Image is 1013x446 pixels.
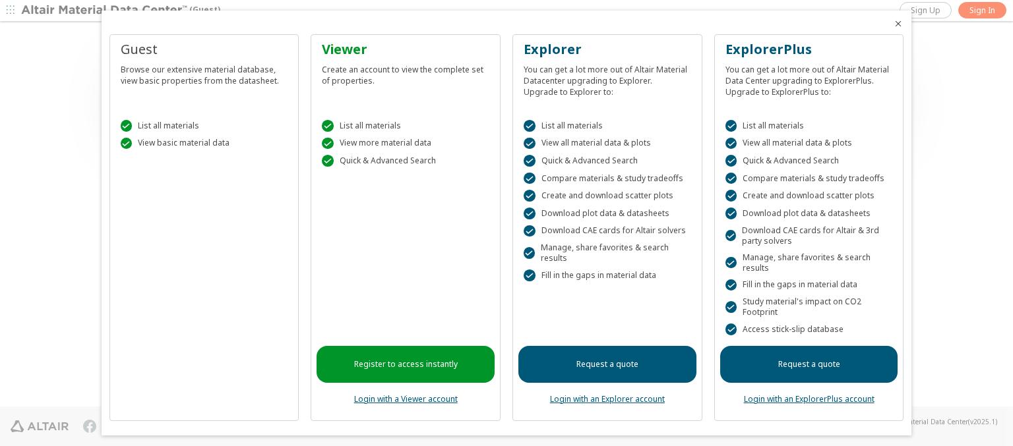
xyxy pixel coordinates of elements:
[121,138,288,150] div: View basic material data
[524,138,536,150] div: 
[725,323,737,335] div: 
[725,120,893,132] div: List all materials
[725,252,893,273] div: Manage, share favorites & search results
[121,120,288,132] div: List all materials
[322,138,334,150] div: 
[725,296,893,318] div: Study material's impact on CO2 Footprint
[518,346,696,383] a: Request a quote
[725,59,893,98] div: You can get a lot more out of Altair Material Data Center upgrading to ExplorerPlus. Upgrade to E...
[725,120,737,132] div: 
[524,40,691,59] div: Explorer
[744,393,875,404] a: Login with an ExplorerPlus account
[524,247,535,259] div: 
[322,59,489,86] div: Create an account to view the complete set of properties.
[725,155,737,167] div: 
[322,155,334,167] div: 
[725,190,893,202] div: Create and download scatter plots
[524,208,536,219] div: 
[725,138,737,150] div: 
[524,225,691,237] div: Download CAE cards for Altair solvers
[725,257,737,269] div: 
[121,40,288,59] div: Guest
[524,173,536,184] div: 
[524,120,691,132] div: List all materials
[524,269,691,281] div: Fill in the gaps in material data
[524,173,691,184] div: Compare materials & study tradeoffs
[524,242,691,264] div: Manage, share favorites & search results
[524,155,691,167] div: Quick & Advanced Search
[322,120,489,132] div: List all materials
[550,393,665,404] a: Login with an Explorer account
[725,138,893,150] div: View all material data & plots
[725,301,737,313] div: 
[720,346,898,383] a: Request a quote
[322,120,334,132] div: 
[121,138,133,150] div: 
[725,230,736,242] div: 
[725,40,893,59] div: ExplorerPlus
[725,173,737,184] div: 
[725,323,893,335] div: Access stick-slip database
[725,279,737,291] div: 
[121,59,288,86] div: Browse our extensive material database, view basic properties from the datasheet.
[524,155,536,167] div: 
[725,225,893,246] div: Download CAE cards for Altair & 3rd party solvers
[322,40,489,59] div: Viewer
[725,208,737,219] div: 
[322,138,489,150] div: View more material data
[524,190,691,202] div: Create and download scatter plots
[524,120,536,132] div: 
[725,190,737,202] div: 
[524,59,691,98] div: You can get a lot more out of Altair Material Datacenter upgrading to Explorer. Upgrade to Explor...
[524,138,691,150] div: View all material data & plots
[524,190,536,202] div: 
[725,279,893,291] div: Fill in the gaps in material data
[893,18,904,29] button: Close
[317,346,495,383] a: Register to access instantly
[725,155,893,167] div: Quick & Advanced Search
[524,225,536,237] div: 
[524,208,691,219] div: Download plot data & datasheets
[322,155,489,167] div: Quick & Advanced Search
[524,269,536,281] div: 
[725,208,893,219] div: Download plot data & datasheets
[354,393,458,404] a: Login with a Viewer account
[725,173,893,184] div: Compare materials & study tradeoffs
[121,120,133,132] div: 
